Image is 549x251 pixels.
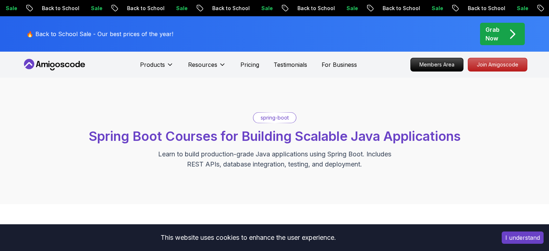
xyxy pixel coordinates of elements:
[188,60,226,75] button: Resources
[468,58,527,72] a: Join Amigoscode
[89,128,461,144] span: Spring Boot Courses for Building Scalable Java Applications
[140,60,165,69] p: Products
[239,5,262,12] p: Sale
[26,30,173,38] p: 🔥 Back to School Sale - Our best prices of the year!
[445,5,494,12] p: Back to School
[261,114,289,121] p: spring-boot
[189,5,239,12] p: Back to School
[274,60,307,69] a: Testimonials
[19,5,68,12] p: Back to School
[409,5,432,12] p: Sale
[360,5,409,12] p: Back to School
[324,5,347,12] p: Sale
[240,60,259,69] a: Pricing
[485,25,500,43] p: Grab Now
[5,230,491,246] div: This website uses cookies to enhance the user experience.
[153,5,177,12] p: Sale
[275,5,324,12] p: Back to School
[153,149,396,169] p: Learn to build production-grade Java applications using Spring Boot. Includes REST APIs, database...
[494,5,517,12] p: Sale
[140,60,174,75] button: Products
[322,60,357,69] a: For Business
[104,5,153,12] p: Back to School
[502,231,544,244] button: Accept cookies
[68,5,91,12] p: Sale
[410,58,463,72] a: Members Area
[188,60,217,69] p: Resources
[411,58,463,71] p: Members Area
